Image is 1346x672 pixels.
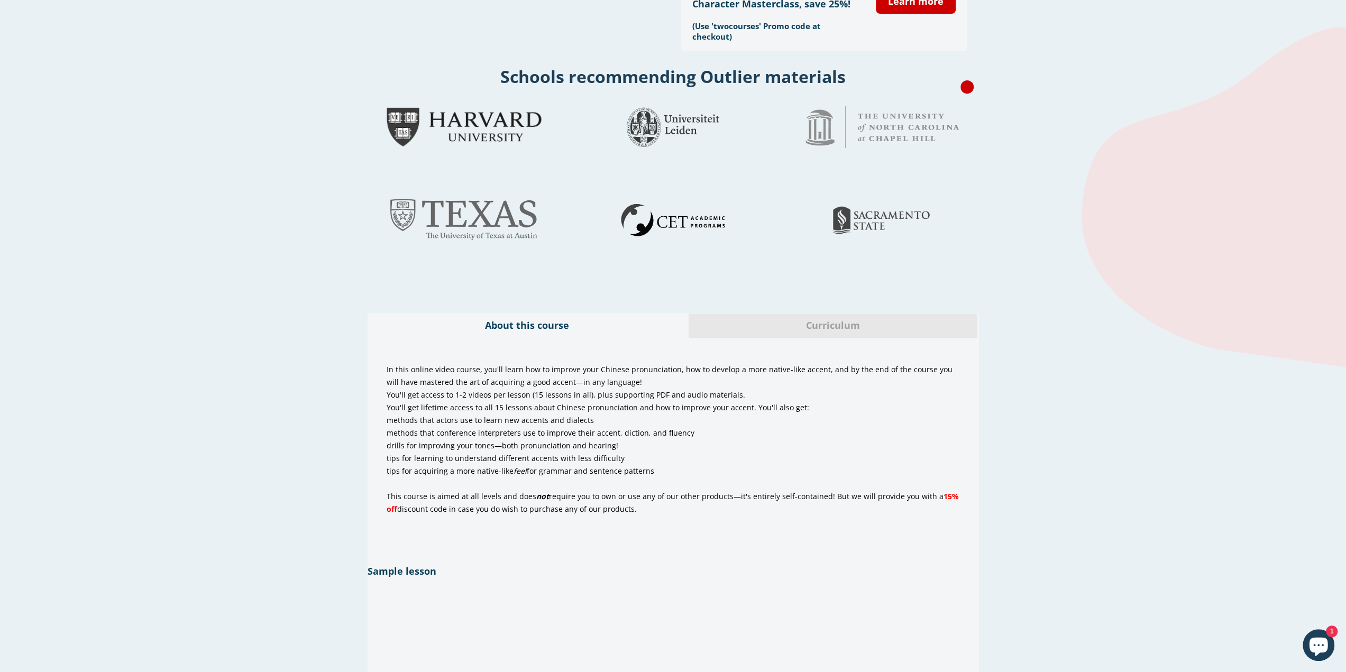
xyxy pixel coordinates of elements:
em: feel [514,466,527,476]
inbox-online-store-chat: Shopify online store chat [1299,629,1338,664]
span: You'll get lifetime access to all 15 lessons about Chinese pronunciation and how to improve your ... [387,402,809,412]
span: methods that conference interpreters use to improve their accent, diction, and fluency [387,428,694,438]
span: tips for learning to understand different accents with less difficulty [387,453,625,463]
h3: (Use 'twocourses' Promo code at checkout) [692,21,860,42]
span: methods that actors use to learn new accents and dialects [387,415,594,425]
span: tips for acquiring a more native-like for grammar and sentence patterns [387,466,654,476]
strong: 15% off [387,491,959,514]
h2: Schools recommending Outlier materials [368,65,979,88]
strong: not [536,491,549,501]
span: You'll get access to 1-2 videos per lesson (15 lessons in all), plus supporting PDF and audio mat... [387,390,745,400]
span: About this course [376,319,679,333]
h1: Sample lesson [368,565,979,577]
span: Curriculum [697,319,969,333]
span: In this online video course, you'll learn how to improve your Chinese pronunciation, how to devel... [387,364,953,387]
span: This course is aimed at all levels and does require you to own or use any of our other products—i... [387,491,959,514]
span: drills for improving your tones—both pronunciation and hearing! [387,440,618,450]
